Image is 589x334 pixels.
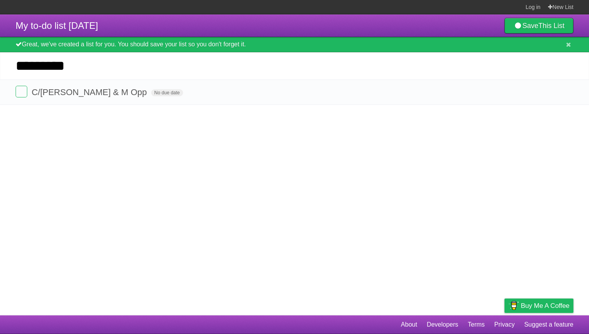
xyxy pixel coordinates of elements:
[16,20,98,31] span: My to-do list [DATE]
[494,317,515,332] a: Privacy
[16,86,27,97] label: Done
[32,87,149,97] span: C/[PERSON_NAME] & M Opp
[468,317,485,332] a: Terms
[504,299,573,313] a: Buy me a coffee
[401,317,417,332] a: About
[521,299,570,313] span: Buy me a coffee
[508,299,519,312] img: Buy me a coffee
[151,89,183,96] span: No due date
[504,18,573,34] a: SaveThis List
[524,317,573,332] a: Suggest a feature
[538,22,564,30] b: This List
[427,317,458,332] a: Developers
